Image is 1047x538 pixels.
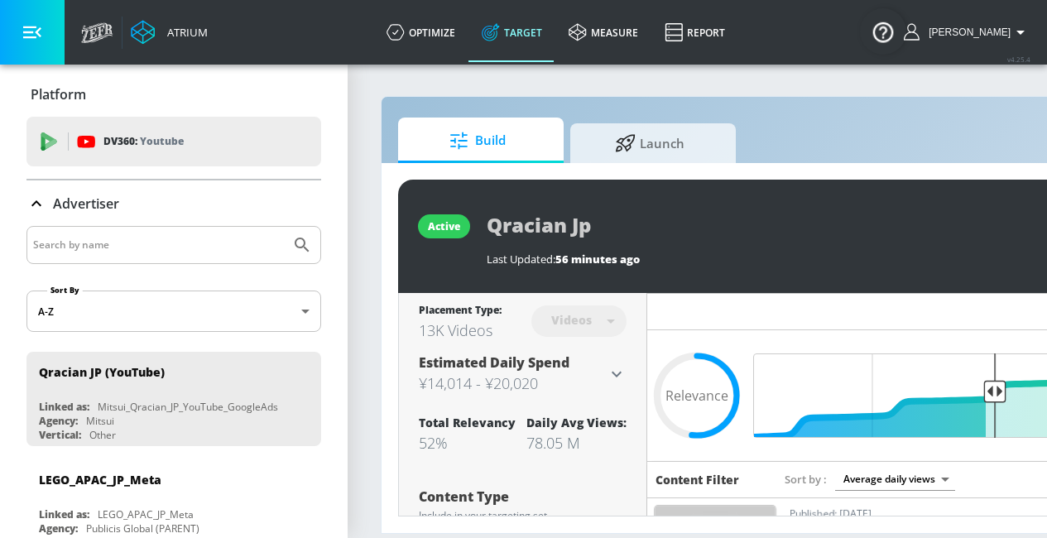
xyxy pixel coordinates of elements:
[26,291,321,332] div: A-Z
[26,71,321,118] div: Platform
[39,364,165,380] div: Qracian JP (YouTube)
[26,180,321,227] div: Advertiser
[39,400,89,414] div: Linked as:
[904,22,1030,42] button: [PERSON_NAME]
[419,320,502,340] div: 13K Videos
[39,428,81,442] div: Vertical:
[419,415,516,430] div: Total Relevancy
[587,123,713,163] span: Launch
[39,472,161,488] div: LEGO_APAC_JP_Meta
[26,352,321,446] div: Qracian JP (YouTube)Linked as:Mitsui_Qracian_JP_YouTube_GoogleAdsAgency:MitsuiVertical:Other
[419,372,607,395] h3: ¥14,014 - ¥20,020
[39,414,78,428] div: Agency:
[86,414,114,428] div: Mitsui
[131,20,208,45] a: Atrium
[419,433,516,453] div: 52%
[419,353,569,372] span: Estimated Daily Spend
[39,507,89,521] div: Linked as:
[468,2,555,62] a: Target
[39,521,78,536] div: Agency:
[419,511,627,521] div: Include in your targeting set
[140,132,184,150] p: Youtube
[651,2,738,62] a: Report
[47,285,83,295] label: Sort By
[555,2,651,62] a: measure
[419,303,502,320] div: Placement Type:
[419,490,627,503] div: Content Type
[33,234,284,256] input: Search by name
[415,121,540,161] span: Build
[98,400,278,414] div: Mitsui_Qracian_JP_YouTube_GoogleAds
[428,219,460,233] div: active
[555,252,640,267] span: 56 minutes ago
[665,389,728,402] span: Relevance
[860,8,906,55] button: Open Resource Center
[86,521,199,536] div: Publicis Global (PARENT)
[543,313,600,327] div: Videos
[656,472,739,488] h6: Content Filter
[1007,55,1030,64] span: v 4.25.4
[373,2,468,62] a: optimize
[31,85,86,103] p: Platform
[526,433,627,453] div: 78.05 M
[53,195,119,213] p: Advertiser
[26,117,321,166] div: DV360: Youtube
[89,428,116,442] div: Other
[161,25,208,40] div: Atrium
[103,132,184,151] p: DV360:
[419,353,627,395] div: Estimated Daily Spend¥14,014 - ¥20,020
[526,415,627,430] div: Daily Avg Views:
[922,26,1011,38] span: login as: kenta.kurishima@mbk-digital.co.jp
[785,472,827,487] span: Sort by
[98,507,194,521] div: LEGO_APAC_JP_Meta
[835,468,955,490] div: Average daily views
